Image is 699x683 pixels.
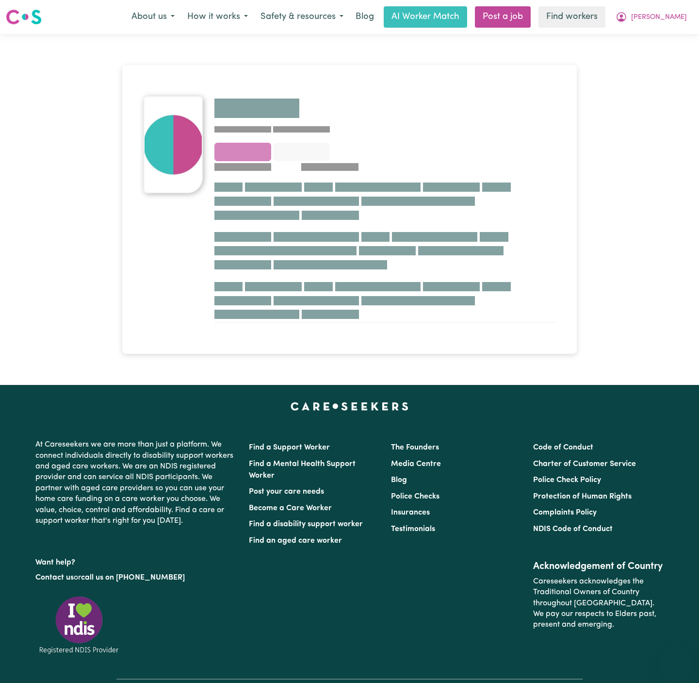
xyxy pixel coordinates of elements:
p: Careseekers acknowledges the Traditional Owners of Country throughout [GEOGRAPHIC_DATA]. We pay o... [533,572,664,634]
a: Find a Mental Health Support Worker [249,460,356,480]
button: How it works [181,7,254,27]
a: Charter of Customer Service [533,460,636,468]
h2: Acknowledgement of Country [533,561,664,572]
img: Registered NDIS provider [35,595,123,655]
a: Post a job [475,6,531,28]
a: Blog [391,476,407,484]
a: Find a Support Worker [249,444,330,451]
a: Find workers [538,6,605,28]
p: Want help? [35,553,237,568]
a: Careseekers logo [6,6,42,28]
a: The Founders [391,444,439,451]
a: Code of Conduct [533,444,593,451]
a: Contact us [35,574,74,582]
a: Testimonials [391,525,435,533]
span: [PERSON_NAME] [631,12,687,23]
button: My Account [609,7,693,27]
a: Police Check Policy [533,476,601,484]
p: At Careseekers we are more than just a platform. We connect individuals directly to disability su... [35,435,237,530]
img: Careseekers logo [6,8,42,26]
a: call us on [PHONE_NUMBER] [81,574,185,582]
a: Media Centre [391,460,441,468]
a: Find a disability support worker [249,520,363,528]
a: Post your care needs [249,488,324,496]
button: About us [125,7,181,27]
a: Protection of Human Rights [533,493,632,500]
p: or [35,568,237,587]
a: AI Worker Match [384,6,467,28]
a: Become a Care Worker [249,504,332,512]
iframe: Button to launch messaging window [660,644,691,675]
a: Careseekers home page [291,402,408,410]
a: Complaints Policy [533,509,597,516]
a: Find an aged care worker [249,537,342,545]
a: Blog [350,6,380,28]
a: Insurances [391,509,430,516]
button: Safety & resources [254,7,350,27]
a: Police Checks [391,493,439,500]
a: NDIS Code of Conduct [533,525,613,533]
